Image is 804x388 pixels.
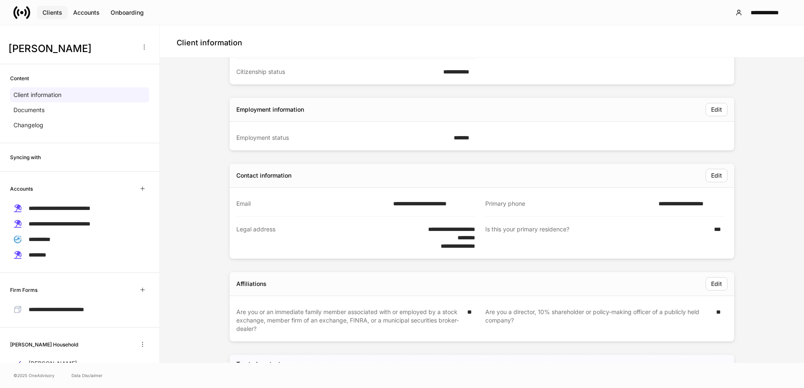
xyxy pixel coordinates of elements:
[485,199,653,208] div: Primary phone
[236,68,438,76] div: Citizenship status
[29,359,77,368] p: [PERSON_NAME]
[236,199,388,208] div: Email
[10,286,37,294] h6: Firm Forms
[236,171,291,180] div: Contact information
[37,6,68,19] button: Clients
[706,169,727,182] button: Edit
[485,308,711,333] div: Are you a director, 10% shareholder or policy-making officer of a publicly held company?
[711,280,722,288] div: Edit
[10,153,41,161] h6: Syncing with
[711,105,722,114] div: Edit
[236,360,280,368] h5: Trusted contact
[73,8,100,17] div: Accounts
[13,91,61,99] p: Client information
[13,372,55,379] span: © 2025 OneAdvisory
[42,8,62,17] div: Clients
[236,280,267,288] div: Affiliations
[236,134,449,142] div: Employment status
[485,225,709,250] div: Is this your primary residence?
[10,185,33,193] h6: Accounts
[13,106,45,114] p: Documents
[10,341,78,349] h6: [PERSON_NAME] Household
[111,8,144,17] div: Onboarding
[10,87,149,102] a: Client information
[10,118,149,133] a: Changelog
[68,6,105,19] button: Accounts
[236,105,304,114] div: Employment information
[236,225,408,250] div: Legal address
[706,103,727,116] button: Edit
[10,74,29,82] h6: Content
[13,121,43,129] p: Changelog
[105,6,149,19] button: Onboarding
[71,372,103,379] a: Data Disclaimer
[706,277,727,291] button: Edit
[236,308,462,333] div: Are you or an immediate family member associated with or employed by a stock exchange, member fir...
[711,171,722,180] div: Edit
[10,102,149,118] a: Documents
[177,38,242,48] h4: Client information
[8,42,134,55] h3: [PERSON_NAME]
[10,356,149,371] a: [PERSON_NAME]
